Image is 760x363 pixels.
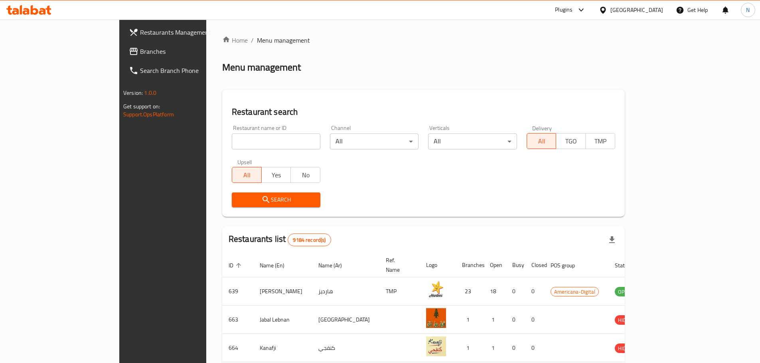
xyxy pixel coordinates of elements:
[123,109,174,120] a: Support.OpsPlatform
[556,133,586,149] button: TGO
[253,306,312,334] td: Jabal Lebnan
[428,133,517,149] div: All
[602,230,622,249] div: Export file
[551,287,598,296] span: Americana-Digital
[386,255,410,275] span: Ref. Name
[610,6,663,14] div: [GEOGRAPHIC_DATA]
[253,277,312,306] td: [PERSON_NAME]
[290,167,320,183] button: No
[312,306,379,334] td: [GEOGRAPHIC_DATA]
[530,135,553,147] span: All
[615,261,641,270] span: Status
[232,133,320,149] input: Search for restaurant name or ID..
[456,306,484,334] td: 1
[237,159,252,165] label: Upsell
[615,287,634,296] span: OPEN
[525,334,544,362] td: 0
[140,47,240,56] span: Branches
[527,133,557,149] button: All
[551,261,585,270] span: POS group
[257,35,310,45] span: Menu management
[122,23,246,42] a: Restaurants Management
[122,61,246,80] a: Search Branch Phone
[525,306,544,334] td: 0
[506,334,525,362] td: 0
[525,277,544,306] td: 0
[251,35,254,45] li: /
[229,261,244,270] span: ID
[122,42,246,61] a: Branches
[260,261,295,270] span: Name (En)
[615,316,639,325] span: HIDDEN
[420,253,456,277] th: Logo
[288,236,330,244] span: 9184 record(s)
[261,167,291,183] button: Yes
[318,261,352,270] span: Name (Ar)
[589,135,612,147] span: TMP
[484,277,506,306] td: 18
[123,101,160,112] span: Get support on:
[615,344,639,353] span: HIDDEN
[222,61,301,74] h2: Menu management
[288,233,331,246] div: Total records count
[253,334,312,362] td: Kanafji
[426,336,446,356] img: Kanafji
[238,195,314,205] span: Search
[615,287,634,296] div: OPEN
[312,277,379,306] td: هارديز
[506,253,525,277] th: Busy
[232,192,320,207] button: Search
[232,167,262,183] button: All
[294,169,317,181] span: No
[140,27,240,37] span: Restaurants Management
[506,277,525,306] td: 0
[484,306,506,334] td: 1
[555,5,572,15] div: Plugins
[506,306,525,334] td: 0
[265,169,288,181] span: Yes
[532,125,552,131] label: Delivery
[484,253,506,277] th: Open
[426,308,446,328] img: Jabal Lebnan
[525,253,544,277] th: Closed
[559,135,582,147] span: TGO
[426,280,446,300] img: Hardee's
[746,6,750,14] span: N
[140,66,240,75] span: Search Branch Phone
[456,253,484,277] th: Branches
[235,169,259,181] span: All
[456,277,484,306] td: 23
[615,315,639,325] div: HIDDEN
[379,277,420,306] td: TMP
[222,35,625,45] nav: breadcrumb
[484,334,506,362] td: 1
[312,334,379,362] td: كنفجي
[123,88,143,98] span: Version:
[232,106,615,118] h2: Restaurant search
[585,133,615,149] button: TMP
[456,334,484,362] td: 1
[144,88,156,98] span: 1.0.0
[330,133,418,149] div: All
[229,233,331,246] h2: Restaurants list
